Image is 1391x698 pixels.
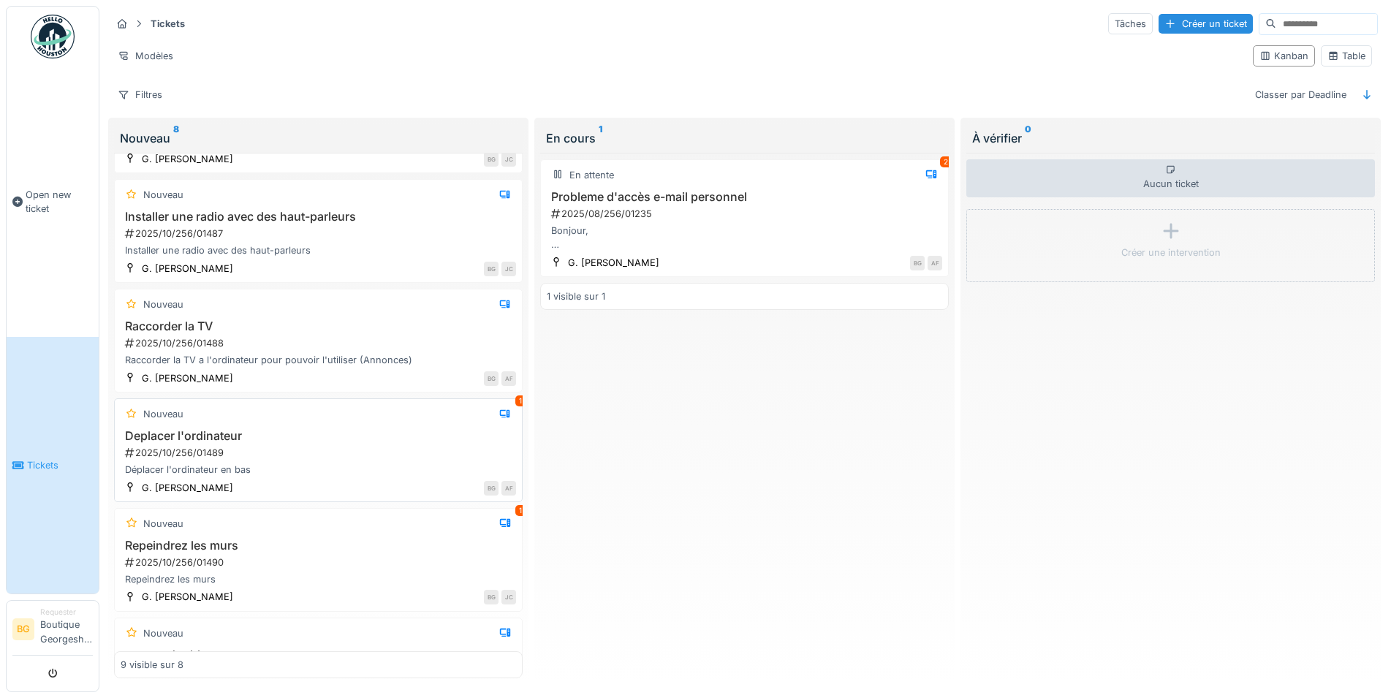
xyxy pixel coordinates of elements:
div: JC [501,152,516,167]
div: 2025/10/256/01489 [124,446,516,460]
li: BG [12,618,34,640]
div: BG [910,256,925,270]
div: Table [1327,49,1365,63]
div: 2 [940,156,952,167]
a: BG RequesterBoutique Georgeshenri [12,607,93,656]
div: En attente [569,168,614,182]
div: 9 visible sur 8 [121,658,183,672]
div: En cours [546,129,943,147]
div: 2025/08/256/01235 [550,207,942,221]
h3: serrure double [121,648,516,662]
div: 1 [515,395,526,406]
h3: Repeindrez les murs [121,539,516,553]
div: Tâches [1108,13,1153,34]
a: Open new ticket [7,67,99,337]
div: BG [484,481,499,496]
sup: 0 [1025,129,1031,147]
div: JC [501,590,516,604]
div: Nouveau [143,626,183,640]
a: Tickets [7,337,99,593]
div: Filtres [111,84,169,105]
div: 2025/10/256/01490 [124,555,516,569]
div: Créer une intervention [1121,246,1221,259]
div: Kanban [1259,49,1308,63]
div: G. [PERSON_NAME] [142,152,233,166]
span: Open new ticket [26,188,93,216]
sup: 8 [173,129,179,147]
div: Nouveau [143,188,183,202]
div: Classer par Deadline [1248,84,1353,105]
li: Boutique Georgeshenri [40,607,93,652]
h3: Probleme d'accès e-mail personnel [547,190,942,204]
div: Nouveau [120,129,517,147]
div: 1 [515,505,526,516]
div: Déplacer l'ordinateur en bas [121,463,516,477]
div: 2025/10/256/01487 [124,227,516,240]
div: Nouveau [143,407,183,421]
strong: Tickets [145,17,191,31]
div: BG [484,371,499,386]
div: AF [501,371,516,386]
div: Modèles [111,45,180,67]
div: AF [928,256,942,270]
span: Tickets [27,458,93,472]
div: Raccorder la TV a l'ordinateur pour pouvoir l'utiliser (Annonces) [121,353,516,367]
div: Aucun ticket [966,159,1375,197]
div: Créer un ticket [1159,14,1253,34]
div: Requester [40,607,93,618]
div: BG [484,152,499,167]
div: G. [PERSON_NAME] [142,371,233,385]
h3: Installer une radio avec des haut-parleurs [121,210,516,224]
img: Badge_color-CXgf-gQk.svg [31,15,75,58]
div: Installer une radio avec des haut-parleurs [121,243,516,257]
h3: Deplacer l'ordinateur [121,429,516,443]
div: Bonjour, Je n'arrive pas à avoir accès à mon adresse e-mail. Lilia [547,224,942,251]
div: JC [501,262,516,276]
div: Nouveau [143,517,183,531]
div: À vérifier [972,129,1369,147]
h3: Raccorder la TV [121,319,516,333]
div: AF [501,481,516,496]
div: Nouveau [143,297,183,311]
div: 2025/10/256/01488 [124,336,516,350]
div: 1 visible sur 1 [547,289,605,303]
div: BG [484,590,499,604]
div: G. [PERSON_NAME] [568,256,659,270]
sup: 1 [599,129,602,147]
div: BG [484,262,499,276]
div: Repeindrez les murs [121,572,516,586]
div: G. [PERSON_NAME] [142,262,233,276]
div: G. [PERSON_NAME] [142,590,233,604]
div: G. [PERSON_NAME] [142,481,233,495]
